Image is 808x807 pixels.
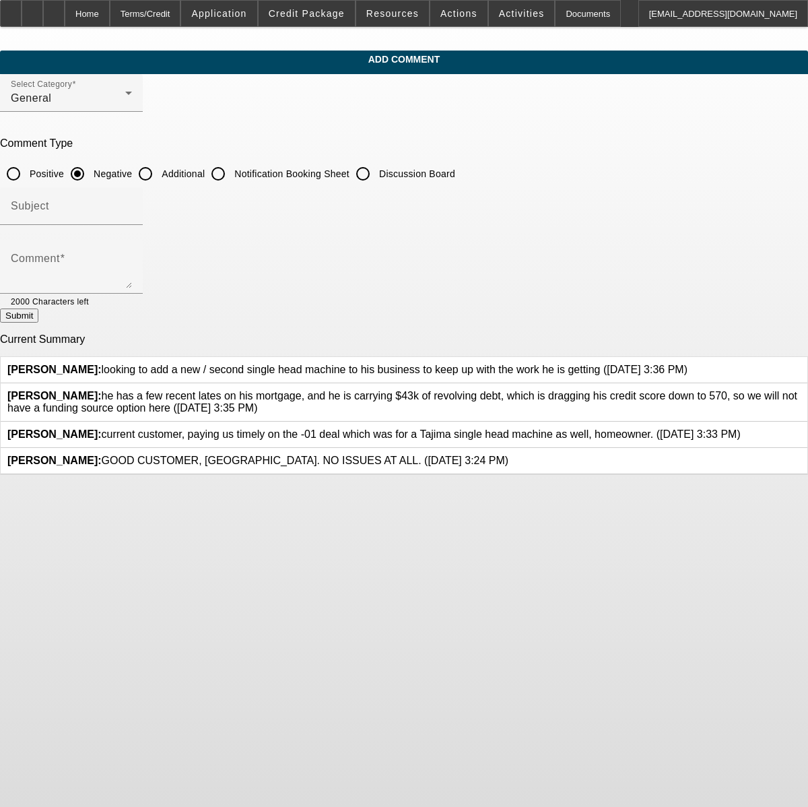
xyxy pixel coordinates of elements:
[7,455,508,466] span: GOOD CUSTOMER, [GEOGRAPHIC_DATA]. NO ISSUES AT ALL. ([DATE] 3:24 PM)
[11,92,51,104] span: General
[489,1,555,26] button: Activities
[376,167,455,181] label: Discussion Board
[232,167,349,181] label: Notification Booking Sheet
[430,1,487,26] button: Actions
[7,364,102,375] b: [PERSON_NAME]:
[7,455,102,466] b: [PERSON_NAME]:
[7,364,687,375] span: looking to add a new / second single head machine to his business to keep up with the work he is ...
[7,428,102,440] b: [PERSON_NAME]:
[366,8,419,19] span: Resources
[440,8,477,19] span: Actions
[259,1,355,26] button: Credit Package
[356,1,429,26] button: Resources
[10,54,798,65] span: Add Comment
[159,167,205,181] label: Additional
[181,1,257,26] button: Application
[11,253,60,264] mat-label: Comment
[191,8,246,19] span: Application
[7,428,741,440] span: current customer, paying us timely on the -01 deal which was for a Tajima single head machine as ...
[91,167,132,181] label: Negative
[499,8,545,19] span: Activities
[11,80,72,89] mat-label: Select Category
[7,390,797,414] span: he has a few recent lates on his mortgage, and he is carrying $43k of revolving debt, which is dr...
[11,294,89,309] mat-hint: 2000 Characters left
[269,8,345,19] span: Credit Package
[27,167,64,181] label: Positive
[11,200,49,212] mat-label: Subject
[7,390,102,401] b: [PERSON_NAME]:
